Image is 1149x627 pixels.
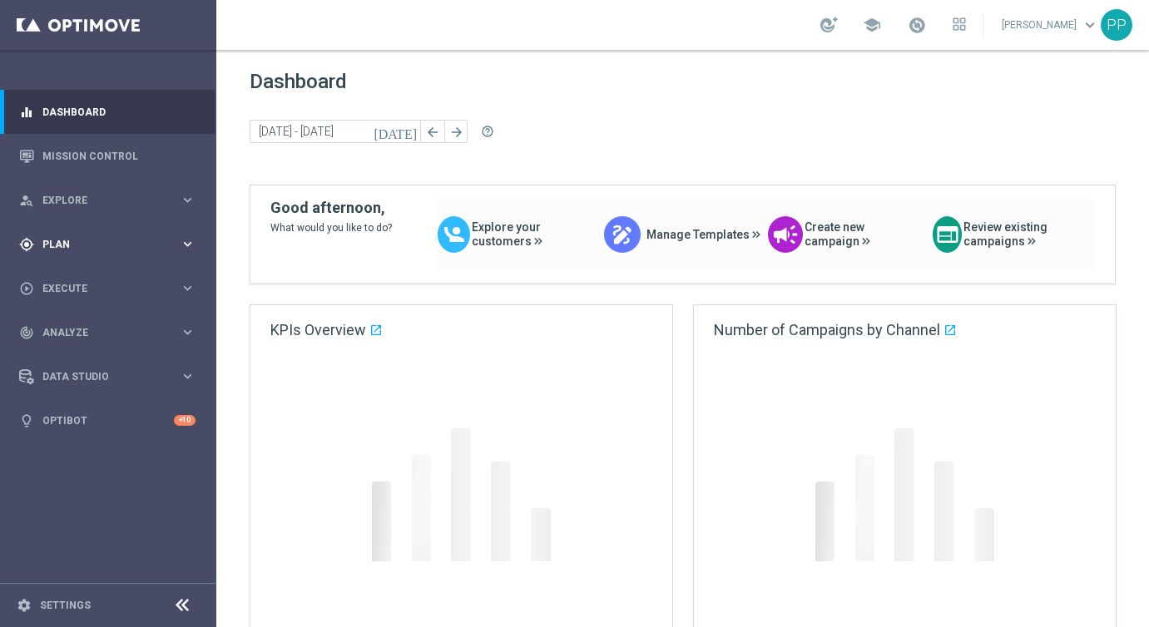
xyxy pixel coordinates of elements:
button: gps_fixed Plan keyboard_arrow_right [18,238,196,251]
i: gps_fixed [19,237,34,252]
i: keyboard_arrow_right [180,324,196,340]
i: track_changes [19,325,34,340]
button: Mission Control [18,150,196,163]
i: person_search [19,193,34,208]
div: Dashboard [19,90,196,134]
div: +10 [174,415,196,426]
a: [PERSON_NAME]keyboard_arrow_down [1000,12,1101,37]
span: keyboard_arrow_down [1081,16,1099,34]
span: Data Studio [42,372,180,382]
a: Dashboard [42,90,196,134]
i: keyboard_arrow_right [180,192,196,208]
div: Plan [19,237,180,252]
button: lightbulb Optibot +10 [18,414,196,427]
a: Optibot [42,398,174,442]
i: keyboard_arrow_right [180,236,196,252]
span: Execute [42,284,180,294]
i: keyboard_arrow_right [180,368,196,384]
span: Analyze [42,328,180,338]
div: Mission Control [19,134,196,178]
button: play_circle_outline Execute keyboard_arrow_right [18,282,196,295]
div: Data Studio [19,369,180,384]
a: Mission Control [42,134,196,178]
i: lightbulb [19,413,34,428]
span: Explore [42,195,180,205]
button: Data Studio keyboard_arrow_right [18,370,196,383]
a: Settings [40,600,91,610]
button: track_changes Analyze keyboard_arrow_right [18,326,196,339]
div: Execute [19,281,180,296]
button: equalizer Dashboard [18,106,196,119]
button: person_search Explore keyboard_arrow_right [18,194,196,207]
i: equalizer [19,105,34,120]
span: school [863,16,881,34]
div: Analyze [19,325,180,340]
div: Optibot [19,398,196,442]
div: PP [1101,9,1132,41]
span: Plan [42,239,180,249]
i: settings [17,598,32,613]
div: Explore [19,193,180,208]
i: keyboard_arrow_right [180,280,196,296]
i: play_circle_outline [19,281,34,296]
